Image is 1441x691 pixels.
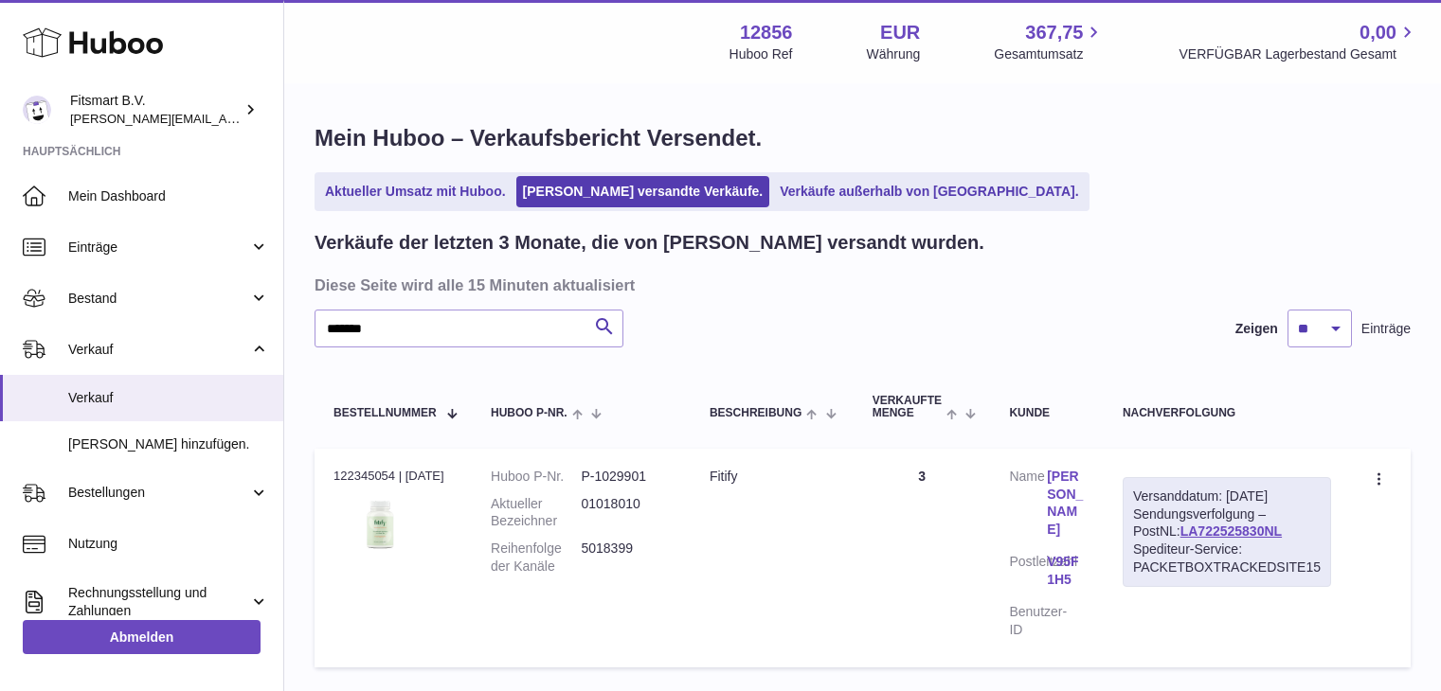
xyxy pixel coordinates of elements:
[873,395,942,419] span: Verkaufte Menge
[880,20,920,45] strong: EUR
[1360,20,1396,45] span: 0,00
[23,620,261,654] a: Abmelden
[994,45,1105,63] span: Gesamtumsatz
[491,540,581,576] dt: Reihenfolge der Kanäle
[581,468,671,486] dd: P-1029901
[68,584,249,620] span: Rechnungsstellung und Zahlungen
[710,407,802,419] span: Beschreibung
[333,407,437,419] span: Bestellnummer
[68,187,269,205] span: Mein Dashboard
[318,176,513,207] a: Aktueller Umsatz mit Huboo.
[491,468,581,486] dt: Huboo P-Nr.
[740,20,793,45] strong: 12856
[491,407,567,419] span: Huboo P-Nr.
[1179,20,1418,63] a: 0,00 VERFÜGBAR Lagerbestand Gesamt
[333,490,428,558] img: 128561739542540.png
[1009,603,1047,639] dt: Benutzer-ID
[730,45,793,63] div: Huboo Ref
[1009,407,1084,419] div: Kunde
[1235,320,1278,338] label: Zeigen
[68,290,249,308] span: Bestand
[710,468,835,486] div: Fitify
[68,239,249,257] span: Einträge
[1047,468,1085,540] a: [PERSON_NAME]
[854,449,991,667] td: 3
[23,96,51,124] img: jonathan@leaderoo.com
[1133,540,1321,576] div: Spediteur-Service: PACKETBOXTRACKEDSITE15
[1361,320,1411,338] span: Einträge
[70,92,241,128] div: Fitsmart B.V.
[1123,407,1331,419] div: Nachverfolgung
[773,176,1085,207] a: Verkäufe außerhalb von [GEOGRAPHIC_DATA].
[994,20,1105,63] a: 367,75 Gesamtumsatz
[68,435,269,453] span: [PERSON_NAME] hinzufügen.
[70,111,380,126] span: [PERSON_NAME][EMAIL_ADDRESS][DOMAIN_NAME]
[1025,20,1083,45] span: 367,75
[516,176,770,207] a: [PERSON_NAME] versandte Verkäufe.
[1009,553,1047,594] dt: Postleitzahl
[1047,553,1085,589] a: V95F1H5
[1180,523,1282,539] a: LA722525830NL
[68,484,249,502] span: Bestellungen
[68,341,249,359] span: Verkauf
[581,540,671,576] dd: 5018399
[1179,45,1418,63] span: VERFÜGBAR Lagerbestand Gesamt
[315,123,1411,153] h1: Mein Huboo – Verkaufsbericht Versendet.
[68,535,269,553] span: Nutzung
[1123,477,1331,587] div: Sendungsverfolgung – PostNL:
[491,495,581,531] dt: Aktueller Bezeichner
[333,468,453,485] div: 122345054 | [DATE]
[315,230,984,256] h2: Verkäufe der letzten 3 Monate, die von [PERSON_NAME] versandt wurden.
[867,45,921,63] div: Währung
[68,389,269,407] span: Verkauf
[1133,487,1321,505] div: Versanddatum: [DATE]
[1009,468,1047,544] dt: Name
[315,275,1406,295] h3: Diese Seite wird alle 15 Minuten aktualisiert
[581,495,671,531] dd: 01018010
